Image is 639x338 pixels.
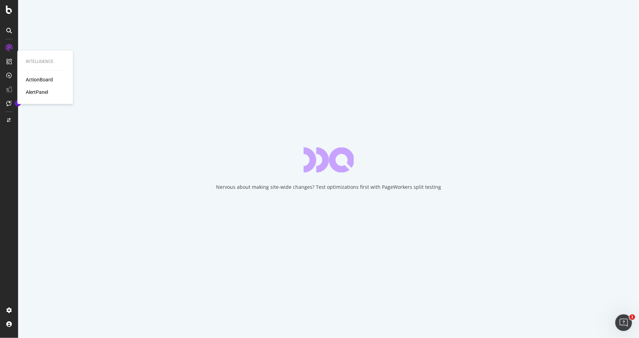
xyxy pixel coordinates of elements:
iframe: Intercom live chat [615,314,632,331]
div: Intelligence [26,59,65,65]
span: 1 [630,314,635,320]
div: Tooltip anchor [15,100,21,106]
div: Nervous about making site-wide changes? Test optimizations first with PageWorkers split testing [216,184,441,191]
a: AlertPanel [26,89,48,96]
div: animation [304,147,354,172]
a: ActionBoard [26,76,53,83]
